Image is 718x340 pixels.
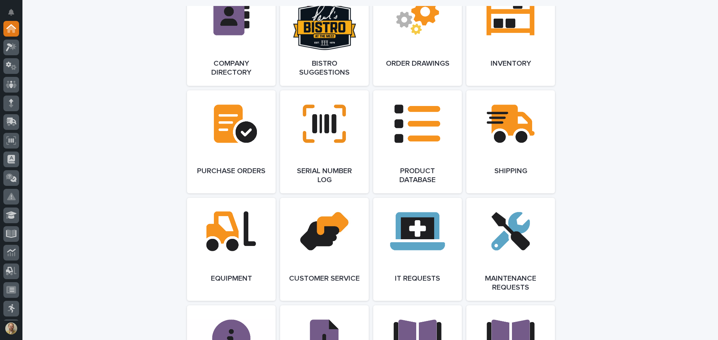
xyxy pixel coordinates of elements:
a: Maintenance Requests [466,198,555,301]
button: Notifications [3,4,19,20]
button: users-avatar [3,321,19,336]
a: Serial Number Log [280,90,369,193]
a: Customer Service [280,198,369,301]
a: Shipping [466,90,555,193]
a: Purchase Orders [187,90,276,193]
a: Product Database [373,90,462,193]
div: Notifications [9,9,19,21]
a: IT Requests [373,198,462,301]
a: Equipment [187,198,276,301]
